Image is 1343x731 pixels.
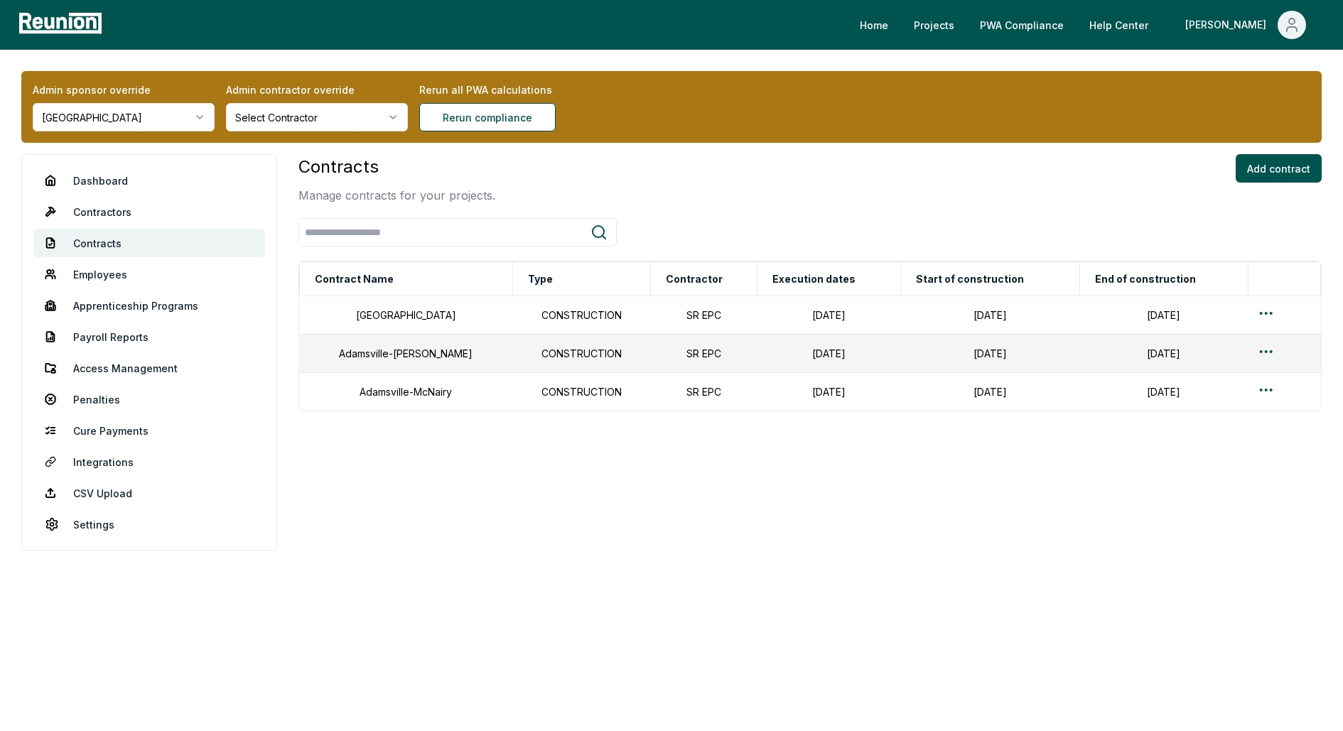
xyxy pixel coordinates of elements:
p: Manage contracts for your projects. [298,187,495,204]
a: Dashboard [33,166,265,195]
a: Projects [902,11,966,39]
a: Payroll Reports [33,323,265,351]
td: CONSTRUCTION [512,296,650,335]
a: Penalties [33,385,265,413]
a: Cure Payments [33,416,265,445]
nav: Main [848,11,1329,39]
td: Adamsville-[PERSON_NAME] [300,335,513,373]
td: [GEOGRAPHIC_DATA] [300,296,513,335]
td: [DATE] [900,373,1079,411]
a: Help Center [1078,11,1160,39]
h3: Contracts [298,154,495,180]
button: Contract Name [312,265,397,293]
button: Contractor [663,265,726,293]
a: Apprenticeship Programs [33,291,265,320]
td: CONSTRUCTION [512,373,650,411]
button: Rerun compliance [419,103,556,131]
td: [DATE] [900,335,1079,373]
td: SR EPC [650,296,757,335]
td: SR EPC [650,335,757,373]
td: SR EPC [650,373,757,411]
a: Contracts [33,229,265,257]
button: Add contract [1236,154,1322,183]
td: CONSTRUCTION [512,335,650,373]
td: [DATE] [1079,296,1248,335]
a: Settings [33,510,265,538]
a: PWA Compliance [969,11,1075,39]
label: Admin sponsor override [33,82,215,97]
label: Admin contractor override [226,82,408,97]
label: Rerun all PWA calculations [419,82,601,97]
a: Access Management [33,354,265,382]
td: Adamsville-McNairy [300,373,513,411]
a: Employees [33,260,265,288]
a: Integrations [33,448,265,476]
button: [PERSON_NAME] [1174,11,1317,39]
a: CSV Upload [33,479,265,507]
button: End of construction [1092,265,1199,293]
button: Start of construction [913,265,1027,293]
button: Execution dates [770,265,858,293]
a: Contractors [33,197,265,226]
td: [DATE] [1079,335,1248,373]
a: Home [848,11,900,39]
div: [PERSON_NAME] [1185,11,1272,39]
td: [DATE] [757,296,900,335]
td: [DATE] [1079,373,1248,411]
td: [DATE] [900,296,1079,335]
td: [DATE] [757,335,900,373]
td: [DATE] [757,373,900,411]
button: Type [525,265,556,293]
